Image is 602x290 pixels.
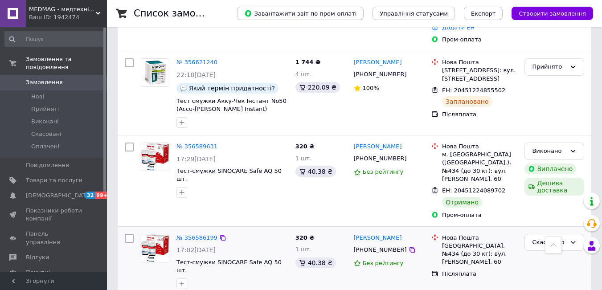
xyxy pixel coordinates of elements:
[141,143,169,171] img: Фото товару
[442,187,505,194] span: ЕН: 20451224089702
[363,168,404,175] span: Без рейтингу
[442,242,517,266] div: [GEOGRAPHIC_DATA], №434 (до 30 кг): вул. [PERSON_NAME], 60
[176,143,217,150] a: № 356589631
[141,59,169,86] img: Фото товару
[442,87,505,94] span: ЕН: 20451224855502
[295,59,320,65] span: 1 744 ₴
[503,10,593,16] a: Створити замовлення
[31,118,59,126] span: Виконані
[442,36,517,44] div: Пром-оплата
[85,192,95,199] span: 32
[295,155,311,162] span: 1 шт.
[442,211,517,219] div: Пром-оплата
[180,85,187,92] img: :speech_balloon:
[442,270,517,278] div: Післяплата
[141,58,169,87] a: Фото товару
[442,66,517,82] div: [STREET_ADDRESS]: вул. [STREET_ADDRESS]
[26,176,82,184] span: Товари та послуги
[176,259,282,274] a: Тест-смужки SINOCARE Safe AQ 50 шт.
[176,98,287,113] a: Тест смужки Акку-Чек Інстант No50 (Accu-[PERSON_NAME] Instant)
[295,166,336,177] div: 40.38 ₴
[176,234,217,241] a: № 356586199
[442,143,517,151] div: Нова Пошта
[295,246,311,253] span: 1 шт.
[176,167,282,183] a: Тест-смужки SINOCARE Safe AQ 50 шт.
[26,230,82,246] span: Панель управління
[237,7,364,20] button: Завантажити звіт по пром-оплаті
[519,10,586,17] span: Створити замовлення
[354,155,407,162] span: [PHONE_NUMBER]
[442,151,517,183] div: м. [GEOGRAPHIC_DATA] ([GEOGRAPHIC_DATA].), №434 (до 30 кг): вул. [PERSON_NAME], 60
[442,234,517,242] div: Нова Пошта
[31,143,59,151] span: Оплачені
[295,82,340,93] div: 220.09 ₴
[189,85,275,92] span: Який термін придатності?
[295,71,311,78] span: 4 шт.
[244,9,356,17] span: Завантажити звіт по пром-оплаті
[354,234,402,242] a: [PERSON_NAME]
[26,192,92,200] span: [DEMOGRAPHIC_DATA]
[26,161,69,169] span: Повідомлення
[442,24,475,31] a: Додати ЕН
[354,246,407,253] span: [PHONE_NUMBER]
[176,71,216,78] span: 22:10[DATE]
[354,58,402,67] a: [PERSON_NAME]
[524,178,584,196] div: Дешева доставка
[29,13,107,21] div: Ваш ID: 1942474
[141,234,169,262] a: Фото товару
[26,55,107,71] span: Замовлення та повідомлення
[26,78,63,86] span: Замовлення
[373,7,455,20] button: Управління статусами
[176,155,216,163] span: 17:29[DATE]
[95,192,110,199] span: 99+
[295,234,315,241] span: 320 ₴
[380,10,448,17] span: Управління статусами
[532,147,566,156] div: Виконано
[295,257,336,268] div: 40.38 ₴
[471,10,496,17] span: Експорт
[4,31,105,47] input: Пошук
[442,110,517,118] div: Післяплата
[26,269,50,277] span: Покупці
[354,143,402,151] a: [PERSON_NAME]
[29,5,96,13] span: MEDMAG - медтехніка для всієї родини
[532,238,566,247] div: Скасовано
[134,8,224,19] h1: Список замовлень
[442,197,482,208] div: Отримано
[532,62,566,72] div: Прийнято
[31,105,59,113] span: Прийняті
[176,246,216,253] span: 17:02[DATE]
[26,207,82,223] span: Показники роботи компанії
[141,234,169,262] img: Фото товару
[354,71,407,78] span: [PHONE_NUMBER]
[363,85,379,91] span: 100%
[512,7,593,20] button: Створити замовлення
[464,7,503,20] button: Експорт
[363,260,404,266] span: Без рейтингу
[176,59,217,65] a: № 356621240
[442,58,517,66] div: Нова Пошта
[26,253,49,261] span: Відгуки
[295,143,315,150] span: 320 ₴
[31,93,44,101] span: Нові
[442,96,492,107] div: Заплановано
[524,163,576,174] div: Виплачено
[31,130,61,138] span: Скасовані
